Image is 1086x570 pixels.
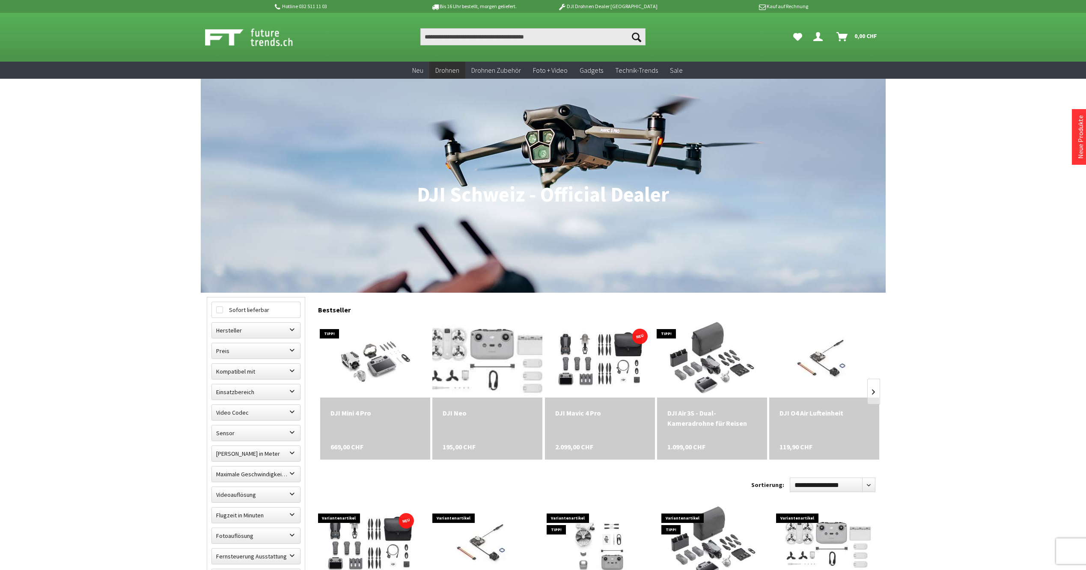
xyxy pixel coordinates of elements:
[780,442,812,452] span: 119,90 CHF
[773,321,876,398] img: DJI O4 Air Lufteinheit
[667,408,757,428] div: DJI Air 3S - Dual-Kameradrohne für Reisen
[555,442,593,452] span: 2.099,00 CHF
[412,66,423,74] span: Neu
[751,478,784,492] label: Sortierung:
[667,442,705,452] span: 1.099,00 CHF
[424,305,551,413] img: DJI Neo
[555,408,645,418] div: DJI Mavic 4 Pro
[212,384,300,400] label: Einsatzbereich
[555,408,645,418] a: DJI Mavic 4 Pro 2.099,00 CHF
[327,321,423,398] img: DJI Mini 4 Pro
[580,66,603,74] span: Gadgets
[212,364,300,379] label: Kompatibel mit
[420,28,646,45] input: Produkt, Marke, Kategorie, EAN, Artikelnummer…
[615,66,658,74] span: Technik-Trends
[330,442,363,452] span: 669,00 CHF
[212,528,300,543] label: Fotoauflösung
[330,408,420,418] div: DJI Mini 4 Pro
[527,62,574,79] a: Foto + Video
[274,1,407,12] p: Hotline 032 511 11 03
[443,442,476,452] span: 195,00 CHF
[670,66,683,74] span: Sale
[609,62,664,79] a: Technik-Trends
[212,446,300,461] label: Maximale Flughöhe in Meter
[854,29,877,43] span: 0,00 CHF
[1076,115,1085,159] a: Neue Produkte
[833,28,881,45] a: Warenkorb
[212,405,300,420] label: Video Codec
[330,408,420,418] a: DJI Mini 4 Pro 669,00 CHF
[429,62,465,79] a: Drohnen
[780,408,869,418] div: DJI O4 Air Lufteinheit
[533,66,568,74] span: Foto + Video
[664,62,689,79] a: Sale
[465,62,527,79] a: Drohnen Zubehör
[207,184,880,205] h1: DJI Schweiz - Official Dealer
[443,408,532,418] a: DJI Neo 195,00 CHF
[471,66,521,74] span: Drohnen Zubehör
[212,487,300,502] label: Videoauflösung
[443,408,532,418] div: DJI Neo
[435,66,459,74] span: Drohnen
[212,343,300,359] label: Preis
[667,408,757,428] a: DJI Air 3S - Dual-Kameradrohne für Reisen 1.099,00 CHF
[628,28,646,45] button: Suchen
[666,321,758,398] img: DJI Air 3S - Dual-Kameradrohne für Reisen
[407,1,541,12] p: Bis 16 Uhr bestellt, morgen geliefert.
[810,28,830,45] a: Dein Konto
[205,27,312,48] img: Shop Futuretrends - zur Startseite wechseln
[780,408,869,418] a: DJI O4 Air Lufteinheit 119,90 CHF
[318,297,880,318] div: Bestseller
[212,466,300,482] label: Maximale Geschwindigkeit in km/h
[574,62,609,79] a: Gadgets
[548,321,651,398] img: DJI Mavic 4 Pro
[541,1,674,12] p: DJI Drohnen Dealer [GEOGRAPHIC_DATA]
[406,62,429,79] a: Neu
[212,302,300,318] label: Sofort lieferbar
[212,323,300,338] label: Hersteller
[212,425,300,441] label: Sensor
[212,549,300,564] label: Fernsteuerung Ausstattung
[789,28,806,45] a: Meine Favoriten
[212,508,300,523] label: Flugzeit in Minuten
[675,1,808,12] p: Kauf auf Rechnung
